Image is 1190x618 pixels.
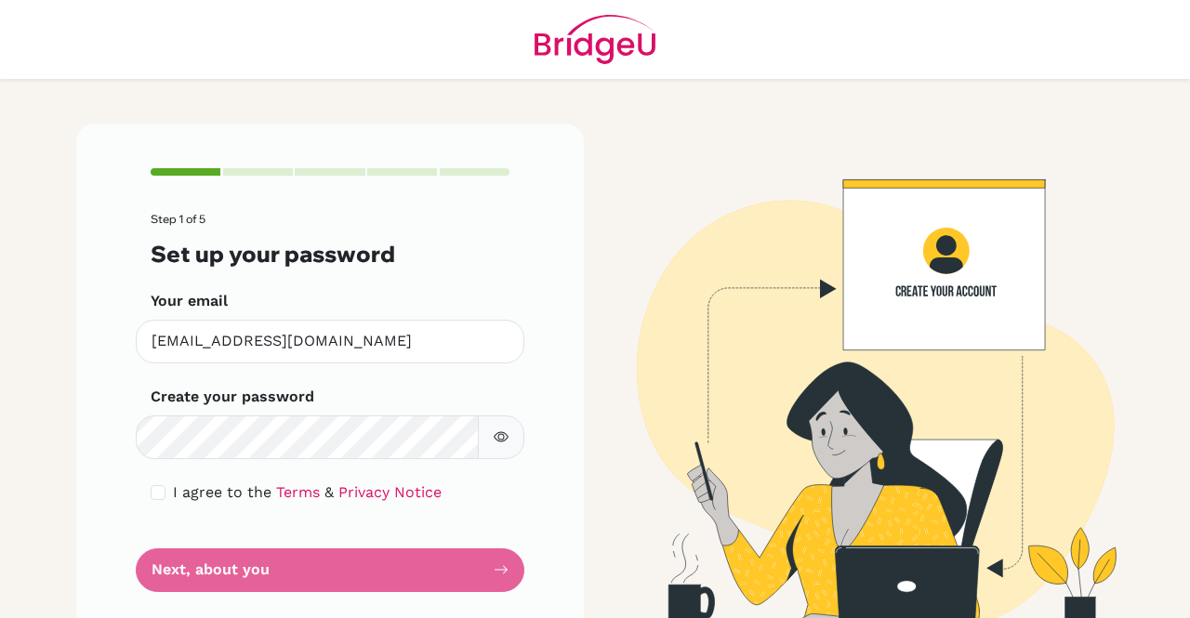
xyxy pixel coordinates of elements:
span: I agree to the [173,483,271,501]
span: Step 1 of 5 [151,212,205,226]
label: Create your password [151,386,314,408]
a: Privacy Notice [338,483,442,501]
label: Your email [151,290,228,312]
h3: Set up your password [151,241,509,268]
a: Terms [276,483,320,501]
span: & [324,483,334,501]
input: Insert your email* [136,320,524,363]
